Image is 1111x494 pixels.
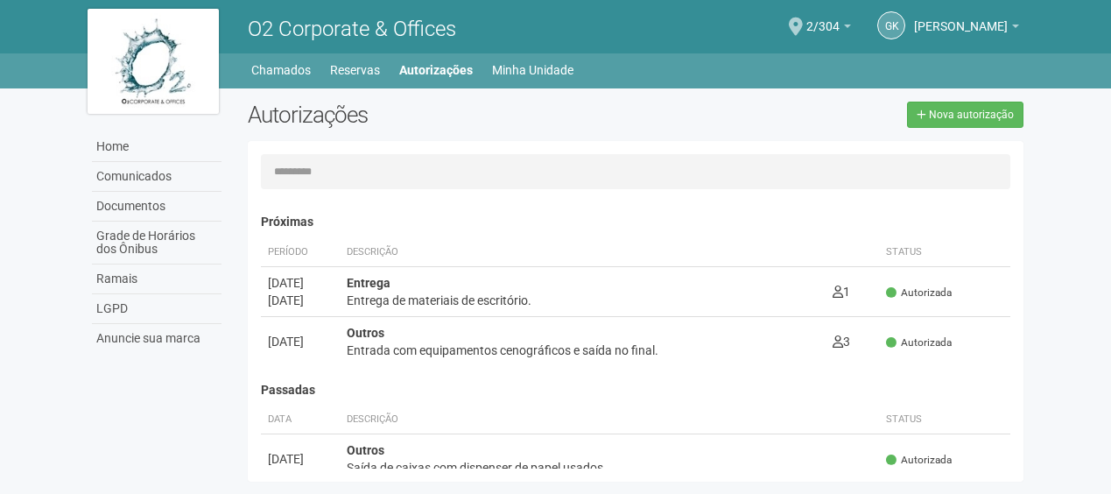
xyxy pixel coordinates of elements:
h4: Próximas [261,215,1011,229]
a: Minha Unidade [492,58,573,82]
a: Chamados [251,58,311,82]
span: O2 Corporate & Offices [248,17,456,41]
a: Reservas [330,58,380,82]
span: 3 [833,335,850,349]
span: Nova autorização [929,109,1014,121]
div: Entrega de materiais de escritório. [347,292,819,309]
div: [DATE] [268,450,333,468]
th: Data [261,406,340,434]
a: Ramais [92,265,221,294]
span: Autorizada [886,335,952,350]
span: Autorizada [886,286,952,300]
a: Anuncie sua marca [92,324,221,353]
div: Entrada com equipamentos cenográficos e saída no final. [347,342,819,359]
th: Status [879,406,1010,434]
a: Home [92,132,221,162]
div: [DATE] [268,274,333,292]
div: [DATE] [268,333,333,350]
span: 2/304 [806,3,840,33]
h4: Passadas [261,384,1011,397]
a: LGPD [92,294,221,324]
th: Descrição [340,406,880,434]
a: Grade de Horários dos Ônibus [92,222,221,265]
a: Documentos [92,192,221,222]
a: GK [877,11,905,39]
span: Autorizada [886,453,952,468]
a: Nova autorização [907,102,1023,128]
div: [DATE] [268,292,333,309]
span: Gleice Kelly [914,3,1008,33]
h2: Autorizações [248,102,622,128]
div: Saída de caixas com dispenser de papel usados. [347,459,873,476]
span: 1 [833,285,850,299]
th: Status [879,238,1010,267]
a: 2/304 [806,22,851,36]
a: Autorizações [399,58,473,82]
th: Período [261,238,340,267]
strong: Outros [347,326,384,340]
strong: Entrega [347,276,390,290]
a: Comunicados [92,162,221,192]
a: [PERSON_NAME] [914,22,1019,36]
strong: Outros [347,443,384,457]
th: Descrição [340,238,826,267]
img: logo.jpg [88,9,219,114]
